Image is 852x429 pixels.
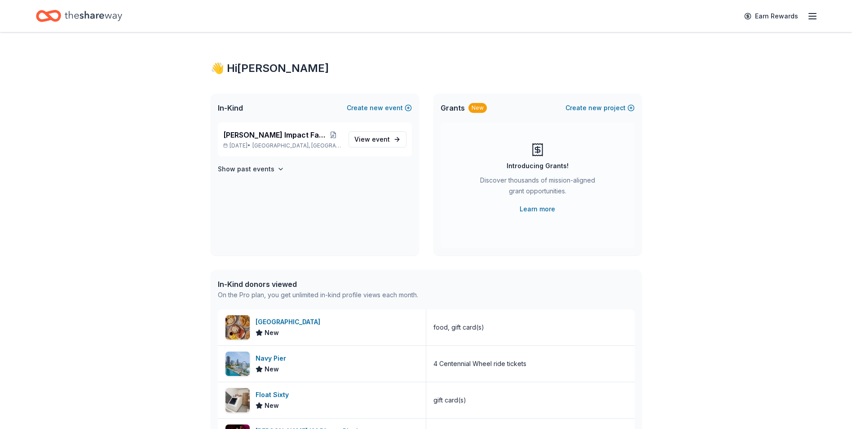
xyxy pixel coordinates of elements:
a: View event [349,131,406,147]
div: 4 Centennial Wheel ride tickets [433,358,526,369]
div: Navy Pier [256,353,290,364]
button: Show past events [218,164,284,174]
button: Createnewproject [565,103,635,113]
a: Home [36,5,122,27]
span: Grants [441,103,465,113]
a: Learn more [520,204,555,214]
div: gift card(s) [433,395,466,406]
div: food, gift card(s) [433,322,484,333]
img: Image for Navy Pier [225,352,250,376]
span: New [265,364,279,375]
div: Float Sixty [256,389,292,400]
div: On the Pro plan, you get unlimited in-kind profile views each month. [218,290,418,300]
div: Discover thousands of mission-aligned grant opportunities. [477,175,599,200]
button: Createnewevent [347,103,412,113]
span: New [265,400,279,411]
div: New [468,103,487,113]
span: View [354,134,390,145]
a: Earn Rewards [739,8,803,24]
div: In-Kind donors viewed [218,279,418,290]
span: new [588,103,602,113]
div: [GEOGRAPHIC_DATA] [256,317,324,327]
span: [PERSON_NAME] Impact Fall Gala [223,130,326,140]
img: Image for Egg Harbor Cafe [225,315,250,340]
span: New [265,327,279,338]
div: 👋 Hi [PERSON_NAME] [211,61,642,76]
h4: Show past events [218,164,274,174]
img: Image for Float Sixty [225,388,250,412]
span: new [370,103,383,113]
span: [GEOGRAPHIC_DATA], [GEOGRAPHIC_DATA] [252,142,341,149]
span: In-Kind [218,103,243,113]
div: Introducing Grants! [507,161,569,171]
p: [DATE] • [223,142,341,149]
span: event [372,135,390,143]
